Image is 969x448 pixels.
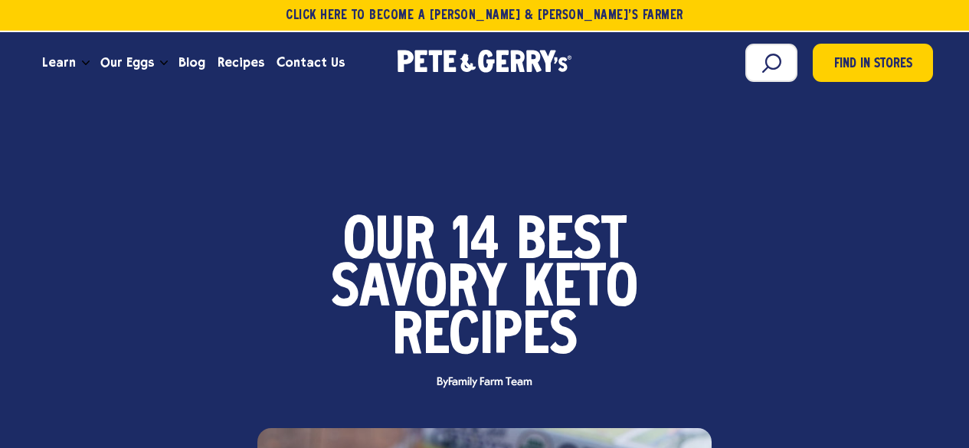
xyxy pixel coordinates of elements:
[331,267,507,314] span: Savory
[392,314,578,361] span: Recipes
[211,42,270,83] a: Recipes
[524,267,638,314] span: Keto
[178,53,205,72] span: Blog
[834,54,912,75] span: Find in Stores
[277,53,345,72] span: Contact Us
[100,53,154,72] span: Our Eggs
[42,53,76,72] span: Learn
[94,42,160,83] a: Our Eggs
[218,53,264,72] span: Recipes
[36,42,82,83] a: Learn
[172,42,211,83] a: Blog
[343,219,435,267] span: Our
[448,376,532,388] span: Family Farm Team
[452,219,499,267] span: 14
[160,60,168,66] button: Open the dropdown menu for Our Eggs
[429,377,539,388] span: By
[82,60,90,66] button: Open the dropdown menu for Learn
[813,44,933,82] a: Find in Stores
[745,44,797,82] input: Search
[516,219,627,267] span: Best
[270,42,351,83] a: Contact Us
